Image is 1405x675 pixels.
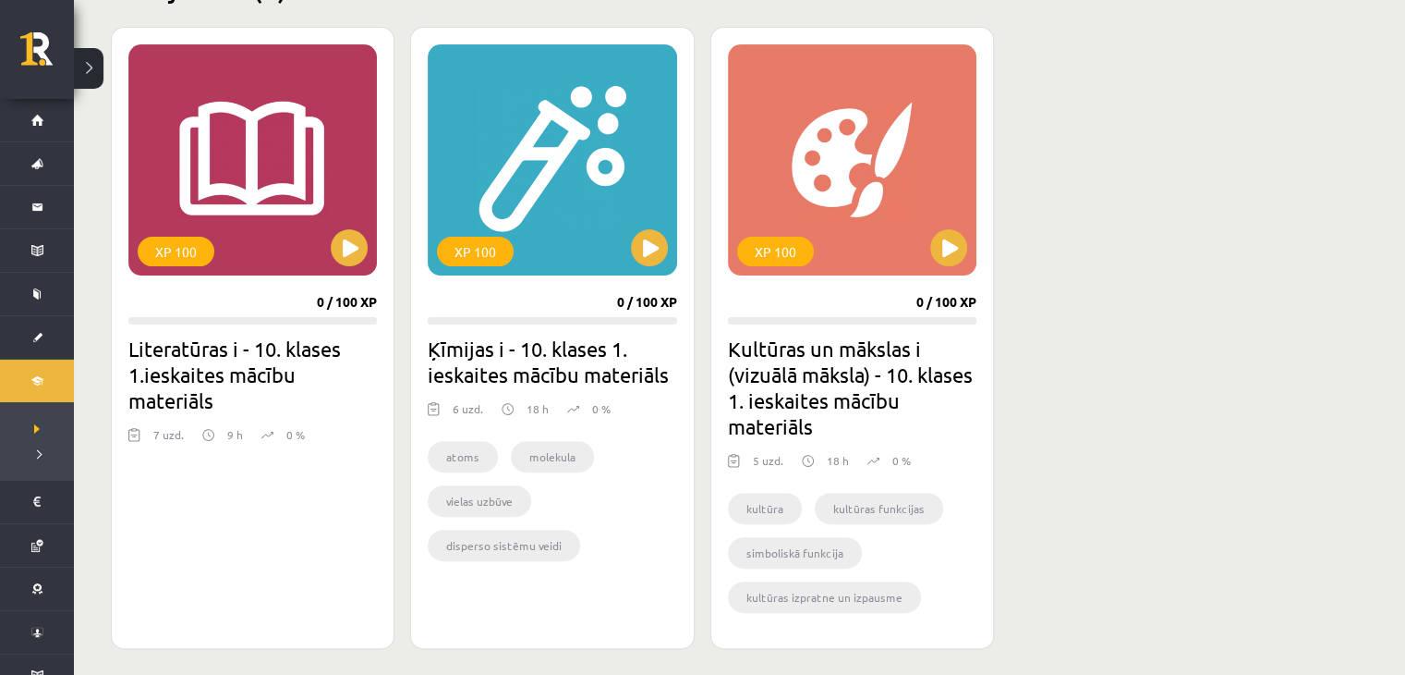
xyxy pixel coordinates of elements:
p: 0 % [592,400,611,417]
li: vielas uzbūve [428,485,531,517]
p: 18 h [527,400,549,417]
p: 0 % [892,452,911,469]
li: atoms [428,441,498,472]
div: 6 uzd. [453,400,483,428]
div: 5 uzd. [753,452,783,480]
h2: Literatūras i - 10. klases 1.ieskaites mācību materiāls [128,336,377,413]
p: 18 h [827,452,849,469]
li: simboliskā funkcija [728,537,862,569]
a: Rīgas 1. Tālmācības vidusskola [20,32,74,79]
div: XP 100 [437,237,514,266]
p: 9 h [227,426,243,443]
li: kultūra [728,493,802,524]
h2: Kultūras un mākslas i (vizuālā māksla) - 10. klases 1. ieskaites mācību materiāls [728,336,976,439]
div: 7 uzd. [153,426,184,454]
li: molekula [511,441,594,472]
div: XP 100 [138,237,214,266]
p: 0 % [286,426,305,443]
li: kultūras izpratne un izpausme [728,582,921,613]
li: kultūras funkcijas [815,493,943,524]
li: disperso sistēmu veidi [428,530,580,561]
div: XP 100 [737,237,814,266]
h2: Ķīmijas i - 10. klases 1. ieskaites mācību materiāls [428,336,676,387]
